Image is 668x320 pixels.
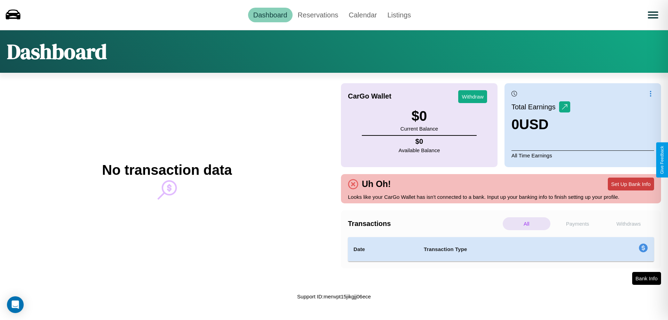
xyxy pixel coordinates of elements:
[660,146,665,174] div: Give Feedback
[608,178,654,190] button: Set Up Bank Info
[511,150,654,160] p: All Time Earnings
[358,179,394,189] h4: Uh Oh!
[248,8,293,22] a: Dashboard
[605,217,652,230] p: Withdraws
[400,124,438,133] p: Current Balance
[343,8,382,22] a: Calendar
[632,272,661,285] button: Bank Info
[293,8,344,22] a: Reservations
[400,108,438,124] h3: $ 0
[348,237,654,262] table: simple table
[7,296,24,313] div: Open Intercom Messenger
[554,217,602,230] p: Payments
[399,146,440,155] p: Available Balance
[382,8,416,22] a: Listings
[399,138,440,146] h4: $ 0
[511,101,559,113] p: Total Earnings
[503,217,550,230] p: All
[458,90,487,103] button: Withdraw
[511,117,570,132] h3: 0 USD
[102,162,232,178] h2: No transaction data
[643,5,663,25] button: Open menu
[348,220,501,228] h4: Transactions
[348,192,654,202] p: Looks like your CarGo Wallet has isn't connected to a bank. Input up your banking info to finish ...
[7,37,107,66] h1: Dashboard
[297,292,371,301] p: Support ID: menvpt15jikgjj06ece
[424,245,582,253] h4: Transaction Type
[348,92,391,100] h4: CarGo Wallet
[353,245,413,253] h4: Date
